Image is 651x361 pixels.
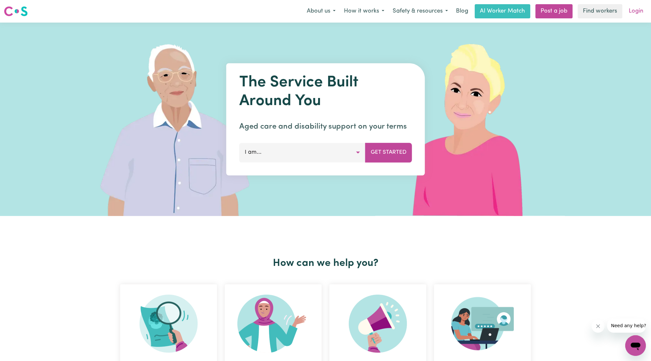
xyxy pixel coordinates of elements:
[340,5,388,18] button: How it works
[625,335,646,356] iframe: Button to launch messaging window
[239,143,366,162] button: I am...
[607,318,646,333] iframe: Message from company
[388,5,452,18] button: Safety & resources
[365,143,412,162] button: Get Started
[451,295,514,353] img: Provider
[452,4,472,18] a: Blog
[535,4,573,18] a: Post a job
[592,320,604,333] iframe: Close message
[239,73,412,111] h1: The Service Built Around You
[4,5,39,10] span: Need any help?
[4,5,28,17] img: Careseekers logo
[4,4,28,19] a: Careseekers logo
[349,295,407,353] img: Refer
[239,121,412,132] p: Aged care and disability support on your terms
[578,4,622,18] a: Find workers
[303,5,340,18] button: About us
[237,295,309,353] img: Become Worker
[625,4,647,18] a: Login
[475,4,530,18] a: AI Worker Match
[116,257,535,269] h2: How can we help you?
[139,295,198,353] img: Search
